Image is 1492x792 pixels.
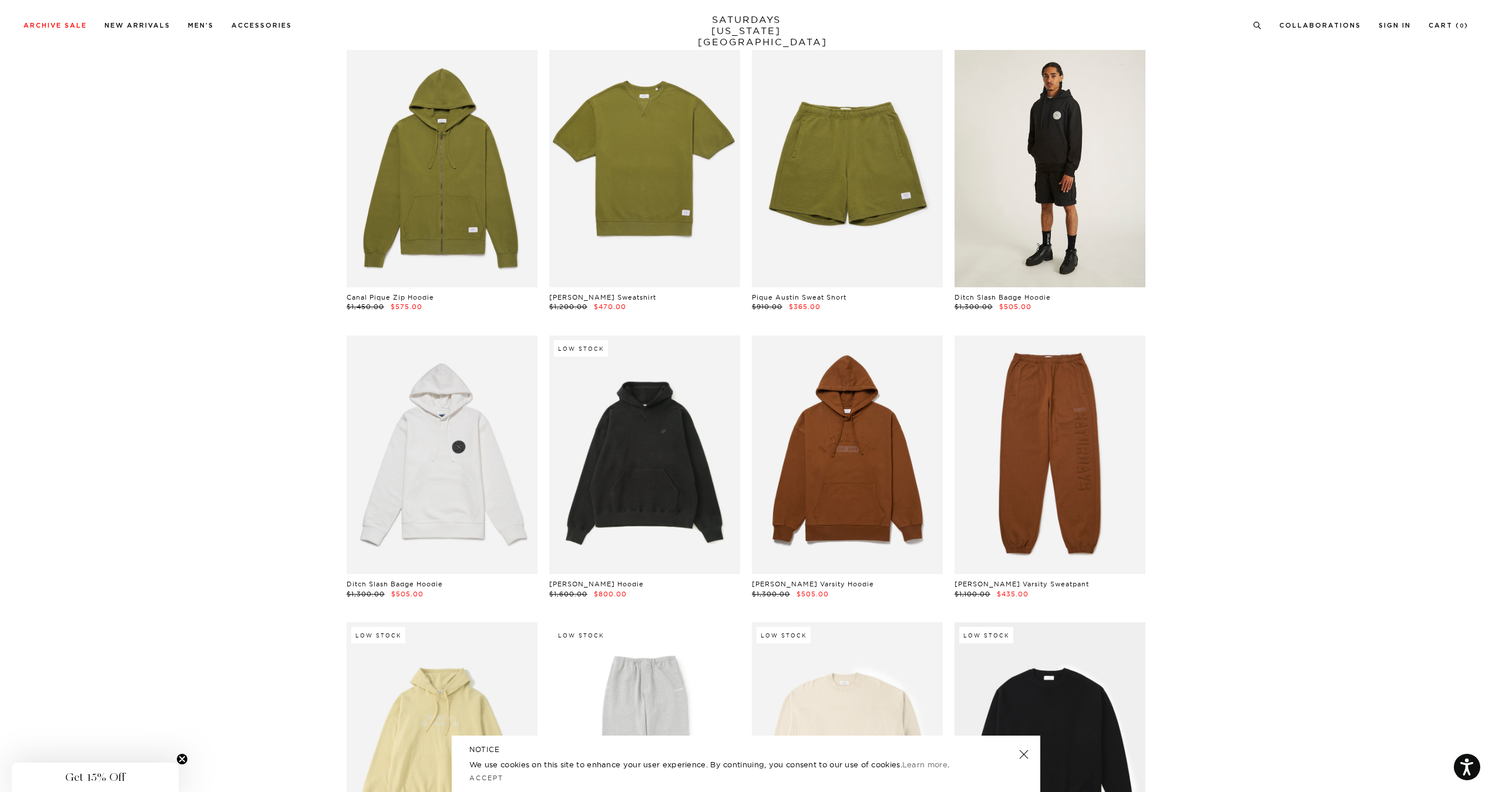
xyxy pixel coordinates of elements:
[105,22,170,29] a: New Arrivals
[231,22,292,29] a: Accessories
[902,760,947,769] a: Learn more
[752,590,790,598] span: $1,300.00
[752,303,782,311] span: $910.00
[999,303,1031,311] span: $505.00
[469,759,981,770] p: We use cookies on this site to enhance your user experience. By continuing, you consent to our us...
[549,580,644,588] a: [PERSON_NAME] Hoodie
[347,590,385,598] span: $1,300.00
[188,22,214,29] a: Men's
[554,340,608,357] div: Low Stock
[757,627,811,643] div: Low Stock
[469,774,503,782] a: Accept
[176,753,188,765] button: Close teaser
[391,303,422,311] span: $575.00
[347,293,434,301] a: Canal Pique Zip Hoodie
[789,303,821,311] span: $365.00
[1379,22,1411,29] a: Sign In
[1460,24,1464,29] small: 0
[1429,22,1469,29] a: Cart (0)
[469,744,1023,755] h5: NOTICE
[955,303,993,311] span: $1,300.00
[12,763,179,792] div: Get 15% OffClose teaser
[391,590,424,598] span: $505.00
[955,590,990,598] span: $1,100.00
[997,590,1029,598] span: $435.00
[549,303,587,311] span: $1,200.00
[351,627,405,643] div: Low Stock
[752,293,846,301] a: Pique Austin Sweat Short
[554,627,608,643] div: Low Stock
[549,293,656,301] a: [PERSON_NAME] Sweatshirt
[1279,22,1361,29] a: Collaborations
[955,580,1089,588] a: [PERSON_NAME] Varsity Sweatpant
[752,580,874,588] a: [PERSON_NAME] Varsity Hoodie
[797,590,829,598] span: $505.00
[955,293,1051,301] a: Ditch Slash Badge Hoodie
[23,22,87,29] a: Archive Sale
[65,770,125,784] span: Get 15% Off
[594,590,627,598] span: $800.00
[347,303,384,311] span: $1,450.00
[549,590,587,598] span: $1,600.00
[594,303,626,311] span: $470.00
[698,14,795,48] a: SATURDAYS[US_STATE][GEOGRAPHIC_DATA]
[347,580,443,588] a: Ditch Slash Badge Hoodie
[959,627,1013,643] div: Low Stock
